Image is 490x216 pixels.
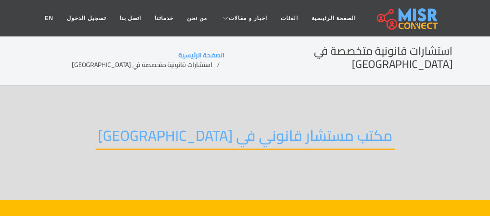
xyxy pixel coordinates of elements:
li: استشارات قانونية متخصصة في [GEOGRAPHIC_DATA] [72,60,224,70]
a: اخبار و مقالات [214,10,274,27]
a: خدماتنا [148,10,180,27]
a: الصفحة الرئيسية [178,49,224,61]
a: الصفحة الرئيسية [305,10,363,27]
a: تسجيل الدخول [60,10,112,27]
a: الفئات [274,10,305,27]
a: EN [38,10,61,27]
span: اخبار و مقالات [229,14,267,22]
img: main.misr_connect [377,7,438,30]
a: اتصل بنا [113,10,148,27]
h2: استشارات قانونية متخصصة في [GEOGRAPHIC_DATA] [224,45,452,71]
h2: مكتب مستشار قانوني في [GEOGRAPHIC_DATA] [96,127,395,150]
a: من نحن [180,10,214,27]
